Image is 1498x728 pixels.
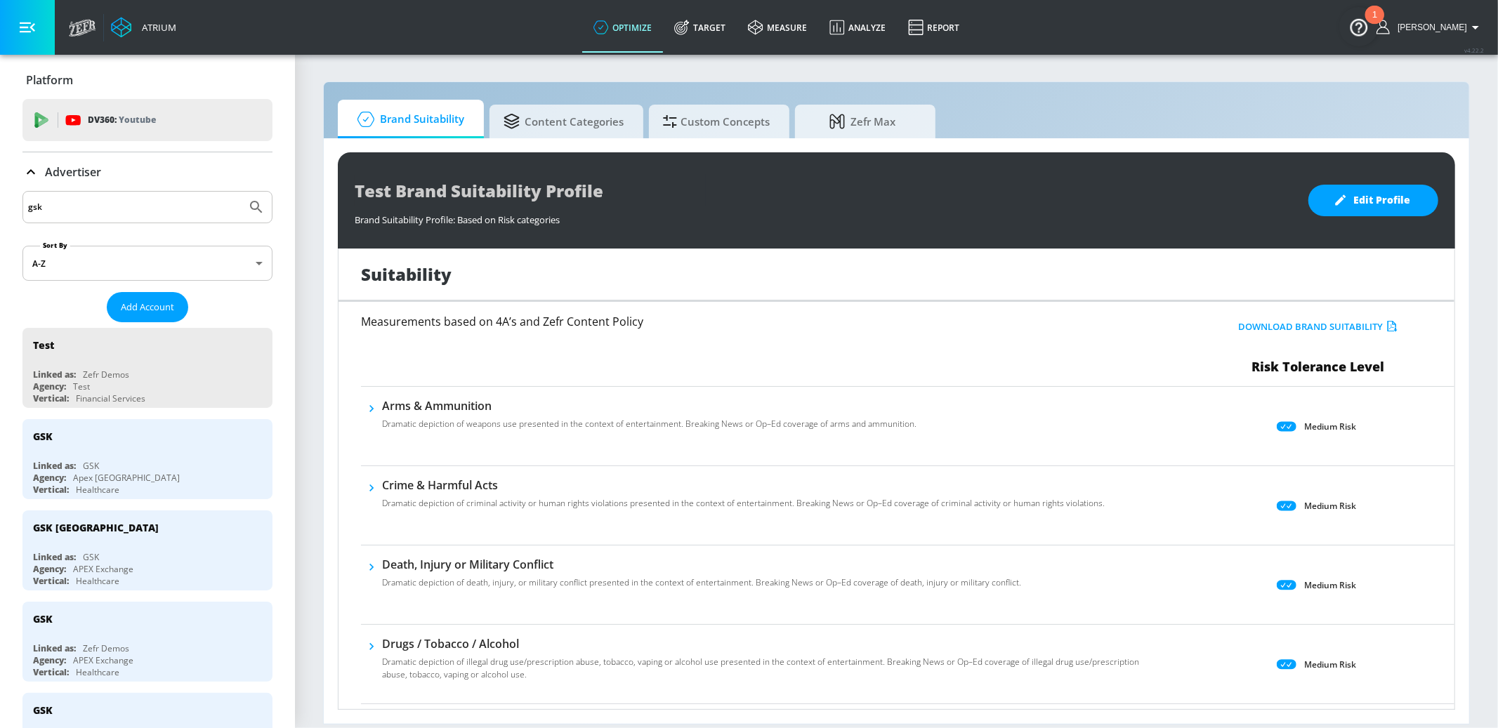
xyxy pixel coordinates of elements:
[382,398,916,439] div: Arms & AmmunitionDramatic depiction of weapons use presented in the context of entertainment. Bre...
[1304,419,1356,434] p: Medium Risk
[33,666,69,678] div: Vertical:
[382,497,1105,510] p: Dramatic depiction of criminal activity or human rights violations presented in the context of en...
[76,575,119,587] div: Healthcare
[33,575,69,587] div: Vertical:
[33,472,66,484] div: Agency:
[22,602,272,682] div: GSKLinked as:Zefr DemosAgency:APEX ExchangeVertical:Healthcare
[88,112,156,128] p: DV360:
[33,338,54,352] div: Test
[40,241,70,250] label: Sort By
[33,460,76,472] div: Linked as:
[76,666,119,678] div: Healthcare
[737,2,818,53] a: measure
[33,380,66,392] div: Agency:
[26,72,73,88] p: Platform
[33,642,76,654] div: Linked as:
[382,477,1105,518] div: Crime & Harmful ActsDramatic depiction of criminal activity or human rights violations presented ...
[382,557,1021,597] div: Death, Injury or Military ConflictDramatic depiction of death, injury, or military conflict prese...
[22,328,272,408] div: TestLinked as:Zefr DemosAgency:TestVertical:Financial Services
[83,369,129,380] div: Zefr Demos
[1392,22,1467,32] span: login as: casey.cohen@zefr.com
[382,576,1021,589] p: Dramatic depiction of death, injury, or military conflict presented in the context of entertainme...
[73,472,180,484] div: Apex [GEOGRAPHIC_DATA]
[382,418,916,430] p: Dramatic depiction of weapons use presented in the context of entertainment. Breaking News or Op–...
[76,484,119,496] div: Healthcare
[33,703,53,717] div: GSK
[22,246,272,281] div: A-Z
[136,21,176,34] div: Atrium
[83,642,129,654] div: Zefr Demos
[22,510,272,590] div: GSK [GEOGRAPHIC_DATA]Linked as:GSKAgency:APEX ExchangeVertical:Healthcare
[361,316,1090,327] h6: Measurements based on 4A’s and Zefr Content Policy
[73,380,90,392] div: Test
[107,292,188,322] button: Add Account
[83,460,99,472] div: GSK
[83,551,99,563] div: GSK
[663,105,770,138] span: Custom Concepts
[663,2,737,53] a: Target
[1304,657,1356,672] p: Medium Risk
[897,2,971,53] a: Report
[22,419,272,499] div: GSKLinked as:GSKAgency:Apex [GEOGRAPHIC_DATA]Vertical:Healthcare
[33,612,53,626] div: GSK
[28,198,241,216] input: Search by name
[504,105,624,138] span: Content Categories
[1235,316,1401,338] button: Download Brand Suitability
[111,17,176,38] a: Atrium
[1339,7,1379,46] button: Open Resource Center, 1 new notification
[382,557,1021,572] h6: Death, Injury or Military Conflict
[361,263,452,286] h1: Suitability
[121,299,174,315] span: Add Account
[33,563,66,575] div: Agency:
[33,430,53,443] div: GSK
[382,656,1160,681] p: Dramatic depiction of illegal drug use/prescription abuse, tobacco, vaping or alcohol use present...
[1304,578,1356,593] p: Medium Risk
[33,484,69,496] div: Vertical:
[22,99,272,141] div: DV360: Youtube
[382,477,1105,493] h6: Crime & Harmful Acts
[33,654,66,666] div: Agency:
[45,164,101,180] p: Advertiser
[73,563,133,575] div: APEX Exchange
[1251,358,1384,375] span: Risk Tolerance Level
[33,551,76,563] div: Linked as:
[818,2,897,53] a: Analyze
[33,521,159,534] div: GSK [GEOGRAPHIC_DATA]
[119,112,156,127] p: Youtube
[352,102,464,136] span: Brand Suitability
[382,636,1160,689] div: Drugs / Tobacco / AlcoholDramatic depiction of illegal drug use/prescription abuse, tobacco, vapi...
[73,654,133,666] div: APEX Exchange
[1308,185,1438,216] button: Edit Profile
[241,192,272,223] button: Submit Search
[22,152,272,192] div: Advertiser
[355,206,1294,226] div: Brand Suitability Profile: Based on Risk categories
[809,105,916,138] span: Zefr Max
[582,2,663,53] a: optimize
[1377,19,1484,36] button: [PERSON_NAME]
[1372,15,1377,33] div: 1
[382,636,1160,651] h6: Drugs / Tobacco / Alcohol
[1336,192,1410,209] span: Edit Profile
[1304,498,1356,513] p: Medium Risk
[33,369,76,380] div: Linked as:
[1464,46,1484,54] span: v 4.22.2
[76,392,145,404] div: Financial Services
[33,392,69,404] div: Vertical:
[382,398,916,413] h6: Arms & Ammunition
[22,60,272,100] div: Platform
